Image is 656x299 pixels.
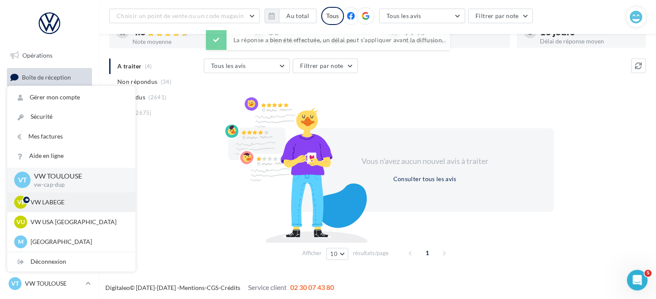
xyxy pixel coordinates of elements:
span: Service client [248,283,287,291]
span: VL [17,198,25,207]
button: Au total [264,9,316,23]
div: Délai de réponse moyen [540,38,639,44]
span: Afficher [302,249,322,257]
span: Opérations [22,52,52,59]
span: (34) [161,78,172,85]
a: Crédits [221,284,240,291]
p: VW USA [GEOGRAPHIC_DATA] [31,218,125,226]
button: Tous les avis [379,9,465,23]
button: Tous les avis [204,59,290,73]
a: Campagnes DataOnDemand [5,225,94,251]
a: Digitaleo [105,284,130,291]
span: VT [11,279,19,288]
a: Gérer mon compte [7,88,135,107]
a: Opérations [5,46,94,65]
div: La réponse a bien été effectuée, un délai peut s’appliquer avant la diffusion. [206,30,450,50]
span: résultats/page [353,249,389,257]
span: (2641) [148,94,166,101]
button: Consulter tous les avis [389,174,460,184]
span: (2675) [134,109,152,116]
div: Déconnexion [7,252,135,271]
a: Aide en ligne [7,146,135,166]
span: 1 [420,246,434,260]
div: Tous [321,7,344,25]
span: Choisir un point de vente ou un code magasin [116,12,244,19]
p: vw-cap-dup [34,181,122,189]
span: VU [16,218,25,226]
p: VW TOULOUSE [25,279,82,288]
a: Campagnes [5,111,94,129]
a: Visibilité en ligne [5,90,94,108]
iframe: Intercom live chat [627,270,647,290]
button: Au total [279,9,316,23]
button: Filtrer par note [468,9,533,23]
span: M [18,237,24,246]
span: 02 30 07 43 80 [290,283,334,291]
a: Mes factures [7,127,135,146]
a: PLV et print personnalisable [5,197,94,222]
p: VW TOULOUSE [34,171,122,181]
span: 5 [644,270,651,277]
span: Tous les avis [386,12,421,19]
button: Choisir un point de vente ou un code magasin [109,9,260,23]
span: Tous les avis [211,62,246,69]
div: Note moyenne [132,39,231,45]
button: 10 [326,248,348,260]
a: Boîte de réception [5,68,94,86]
p: [GEOGRAPHIC_DATA] [31,237,125,246]
span: Boîte de réception [22,73,71,80]
a: CGS [207,284,218,291]
span: Non répondus [117,77,157,86]
a: Sécurité [7,107,135,126]
button: Filtrer par note [293,59,358,73]
span: VT [18,175,27,185]
a: Calendrier [5,176,94,194]
a: VT VW TOULOUSE [7,275,92,292]
a: Mentions [179,284,205,291]
div: 16 jours [540,27,639,37]
a: Médiathèque [5,154,94,172]
span: 10 [330,250,337,257]
a: Contacts [5,133,94,151]
div: 4.6 [132,27,231,37]
p: VW LABEGE [31,198,125,207]
span: © [DATE]-[DATE] - - - [105,284,334,291]
div: Vous n'avez aucun nouvel avis à traiter [351,156,499,167]
div: Taux de réponse [404,38,503,44]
